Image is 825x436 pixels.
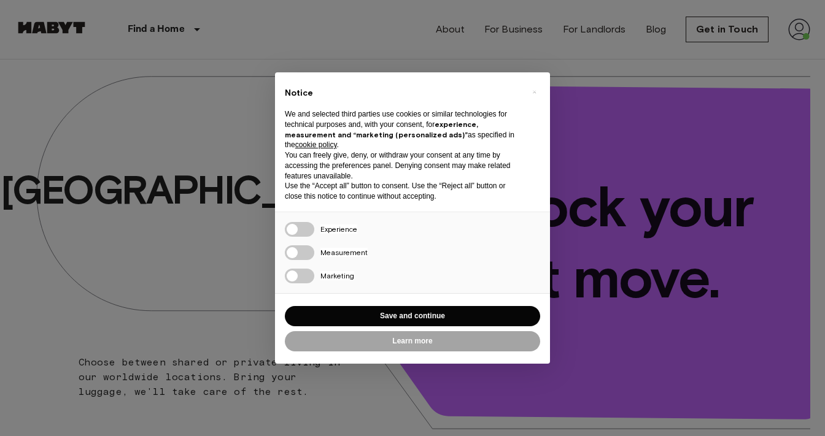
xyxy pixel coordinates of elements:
[320,224,357,234] span: Experience
[285,150,521,181] p: You can freely give, deny, or withdraw your consent at any time by accessing the preferences pane...
[285,120,478,139] strong: experience, measurement and “marketing (personalized ads)”
[532,85,536,99] span: ×
[285,331,540,351] button: Learn more
[285,306,540,326] button: Save and continue
[295,140,337,149] a: cookie policy
[524,82,544,102] button: Close this notice
[285,181,521,202] p: Use the “Accept all” button to consent. Use the “Reject all” button or close this notice to conti...
[320,271,354,280] span: Marketing
[285,109,521,150] p: We and selected third parties use cookies or similar technologies for technical purposes and, wit...
[285,87,521,99] h2: Notice
[320,248,368,257] span: Measurement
